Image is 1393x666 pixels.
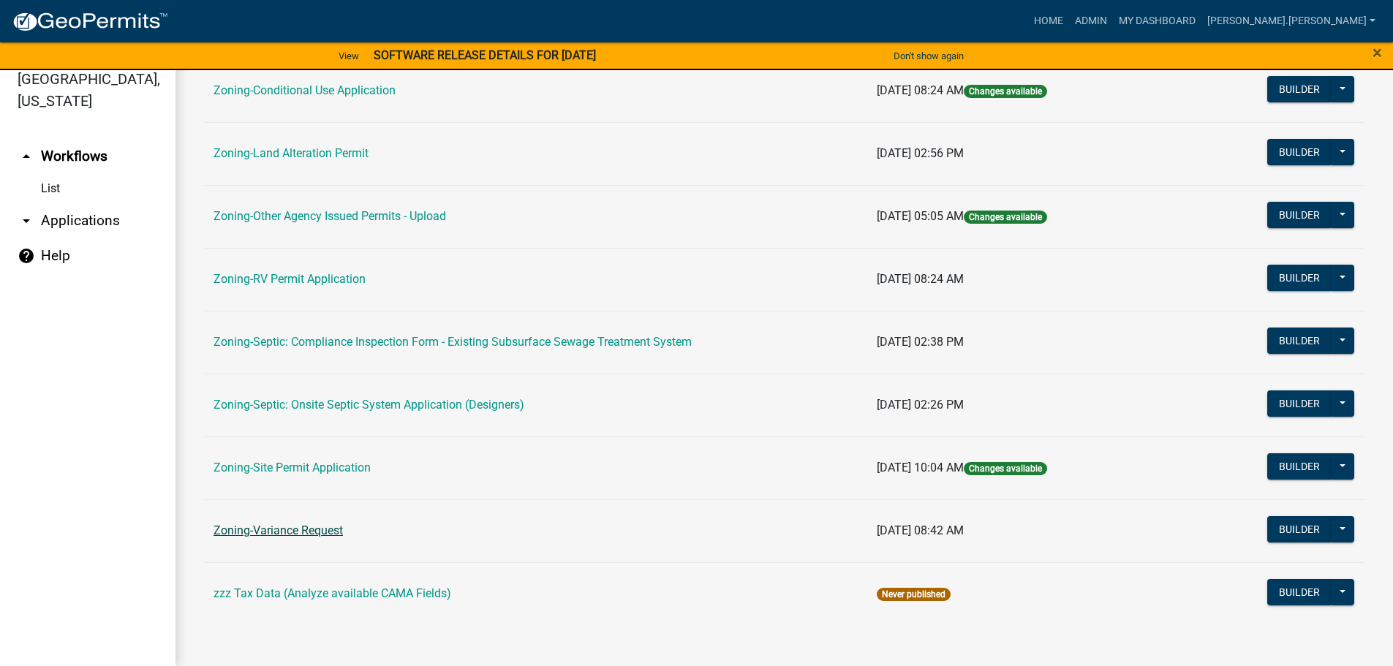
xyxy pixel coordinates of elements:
[964,211,1047,224] span: Changes available
[1267,516,1332,542] button: Builder
[333,44,365,68] a: View
[18,247,35,265] i: help
[877,523,964,537] span: [DATE] 08:42 AM
[1373,42,1382,63] span: ×
[1028,7,1069,35] a: Home
[214,398,524,412] a: Zoning-Septic: Onsite Septic System Application (Designers)
[877,209,964,223] span: [DATE] 05:05 AM
[1267,202,1332,228] button: Builder
[877,83,964,97] span: [DATE] 08:24 AM
[1267,76,1332,102] button: Builder
[18,212,35,230] i: arrow_drop_down
[214,586,451,600] a: zzz Tax Data (Analyze available CAMA Fields)
[214,461,371,474] a: Zoning-Site Permit Application
[1267,328,1332,354] button: Builder
[877,335,964,349] span: [DATE] 02:38 PM
[214,523,343,537] a: Zoning-Variance Request
[214,83,396,97] a: Zoning-Conditional Use Application
[888,44,970,68] button: Don't show again
[1267,390,1332,417] button: Builder
[877,146,964,160] span: [DATE] 02:56 PM
[1267,579,1332,605] button: Builder
[964,462,1047,475] span: Changes available
[214,146,369,160] a: Zoning-Land Alteration Permit
[1201,7,1381,35] a: [PERSON_NAME].[PERSON_NAME]
[877,272,964,286] span: [DATE] 08:24 AM
[374,48,596,62] strong: SOFTWARE RELEASE DETAILS FOR [DATE]
[214,335,692,349] a: Zoning-Septic: Compliance Inspection Form - Existing Subsurface Sewage Treatment System
[1267,139,1332,165] button: Builder
[877,398,964,412] span: [DATE] 02:26 PM
[877,588,951,601] span: Never published
[1267,265,1332,291] button: Builder
[214,272,366,286] a: Zoning-RV Permit Application
[1069,7,1113,35] a: Admin
[214,209,446,223] a: Zoning-Other Agency Issued Permits - Upload
[877,461,964,474] span: [DATE] 10:04 AM
[18,148,35,165] i: arrow_drop_up
[964,85,1047,98] span: Changes available
[1113,7,1201,35] a: My Dashboard
[1267,453,1332,480] button: Builder
[1373,44,1382,61] button: Close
